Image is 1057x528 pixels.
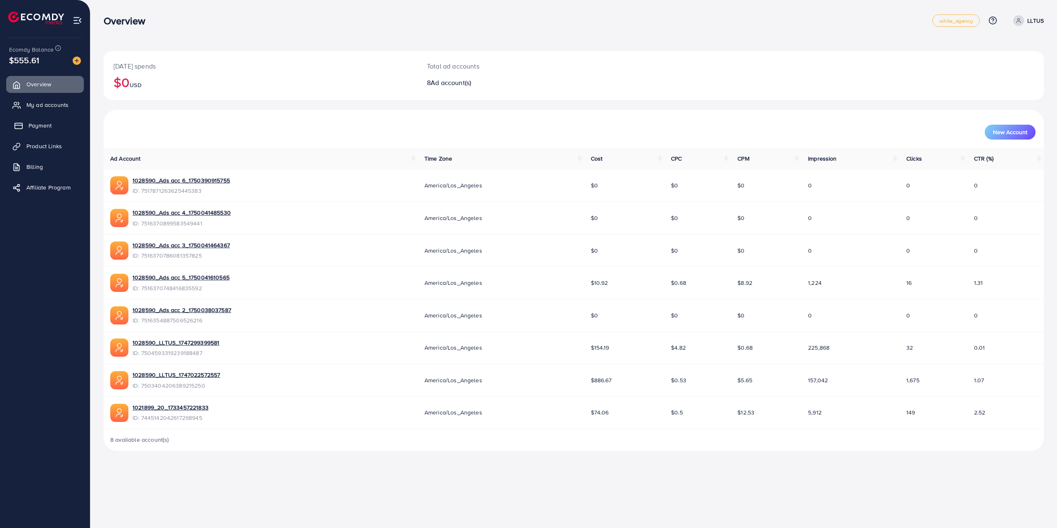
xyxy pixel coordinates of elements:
[26,183,71,192] span: Affiliate Program
[737,246,744,255] span: $0
[974,376,984,384] span: 1.07
[431,78,471,87] span: Ad account(s)
[6,76,84,92] a: Overview
[26,101,69,109] span: My ad accounts
[133,414,209,422] span: ID: 7445142042617298945
[133,251,230,260] span: ID: 7516370786081357825
[985,125,1036,140] button: New Account
[6,117,84,134] a: Payment
[110,176,128,194] img: ic-ads-acc.e4c84228.svg
[737,376,752,384] span: $5.65
[133,371,220,379] a: 1028590_LLTUS_1747022572557
[591,343,609,352] span: $154.19
[808,214,812,222] span: 0
[591,154,603,163] span: Cost
[6,159,84,175] a: Billing
[671,214,678,222] span: $0
[9,54,39,66] span: $555.61
[110,209,128,227] img: ic-ads-acc.e4c84228.svg
[133,241,230,249] a: 1028590_Ads acc 3_1750041464367
[424,279,482,287] span: America/Los_Angeles
[737,181,744,189] span: $0
[424,214,482,222] span: America/Los_Angeles
[133,273,230,282] a: 1028590_Ads acc 5_1750041610565
[427,79,642,87] h2: 8
[974,408,986,417] span: 2.52
[737,408,754,417] span: $12.53
[671,311,678,320] span: $0
[427,61,642,71] p: Total ad accounts
[26,80,51,88] span: Overview
[671,279,686,287] span: $0.68
[591,311,598,320] span: $0
[993,129,1027,135] span: New Account
[671,376,686,384] span: $0.53
[974,214,978,222] span: 0
[110,436,169,444] span: 8 available account(s)
[974,279,983,287] span: 1.31
[133,339,219,347] a: 1028590_LLTUS_1747299399581
[808,408,822,417] span: 5,912
[424,408,482,417] span: America/Los_Angeles
[591,214,598,222] span: $0
[8,12,64,24] img: logo
[133,219,231,227] span: ID: 7516370899583549441
[974,311,978,320] span: 0
[808,311,812,320] span: 0
[6,138,84,154] a: Product Links
[133,187,230,195] span: ID: 7517871263625445383
[671,154,682,163] span: CPC
[671,181,678,189] span: $0
[110,339,128,357] img: ic-ads-acc.e4c84228.svg
[591,408,609,417] span: $74.06
[133,176,230,185] a: 1028590_Ads acc 6_1750390915755
[133,208,231,217] a: 1028590_Ads acc 4_1750041485530
[1022,491,1051,522] iframe: Chat
[133,316,231,324] span: ID: 7516354887506526216
[591,279,608,287] span: $10.92
[808,376,828,384] span: 157,042
[906,376,920,384] span: 1,675
[424,154,452,163] span: Time Zone
[110,306,128,324] img: ic-ads-acc.e4c84228.svg
[26,163,43,171] span: Billing
[133,403,209,412] a: 1021899_20_1733457221833
[110,404,128,422] img: ic-ads-acc.e4c84228.svg
[906,279,912,287] span: 16
[808,279,822,287] span: 1,224
[906,181,910,189] span: 0
[906,246,910,255] span: 0
[133,381,220,390] span: ID: 7503404206389215250
[1027,16,1044,26] p: LLTUS
[808,154,837,163] span: Impression
[906,214,910,222] span: 0
[808,246,812,255] span: 0
[424,343,482,352] span: America/Los_Angeles
[104,15,152,27] h3: Overview
[424,181,482,189] span: America/Los_Angeles
[133,284,230,292] span: ID: 7516370748416835592
[114,74,407,90] h2: $0
[974,154,993,163] span: CTR (%)
[974,246,978,255] span: 0
[737,343,753,352] span: $0.68
[73,57,81,65] img: image
[6,97,84,113] a: My ad accounts
[26,142,62,150] span: Product Links
[110,274,128,292] img: ic-ads-acc.e4c84228.svg
[932,14,980,27] a: white_agency
[591,376,612,384] span: $886.67
[671,343,686,352] span: $4.82
[110,242,128,260] img: ic-ads-acc.e4c84228.svg
[808,343,829,352] span: 225,868
[133,349,219,357] span: ID: 7504593319239188487
[591,246,598,255] span: $0
[906,311,910,320] span: 0
[28,121,52,130] span: Payment
[133,306,231,314] a: 1028590_Ads acc 2_1750038037587
[1010,15,1044,26] a: LLTUS
[591,181,598,189] span: $0
[424,376,482,384] span: America/Los_Angeles
[114,61,407,71] p: [DATE] spends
